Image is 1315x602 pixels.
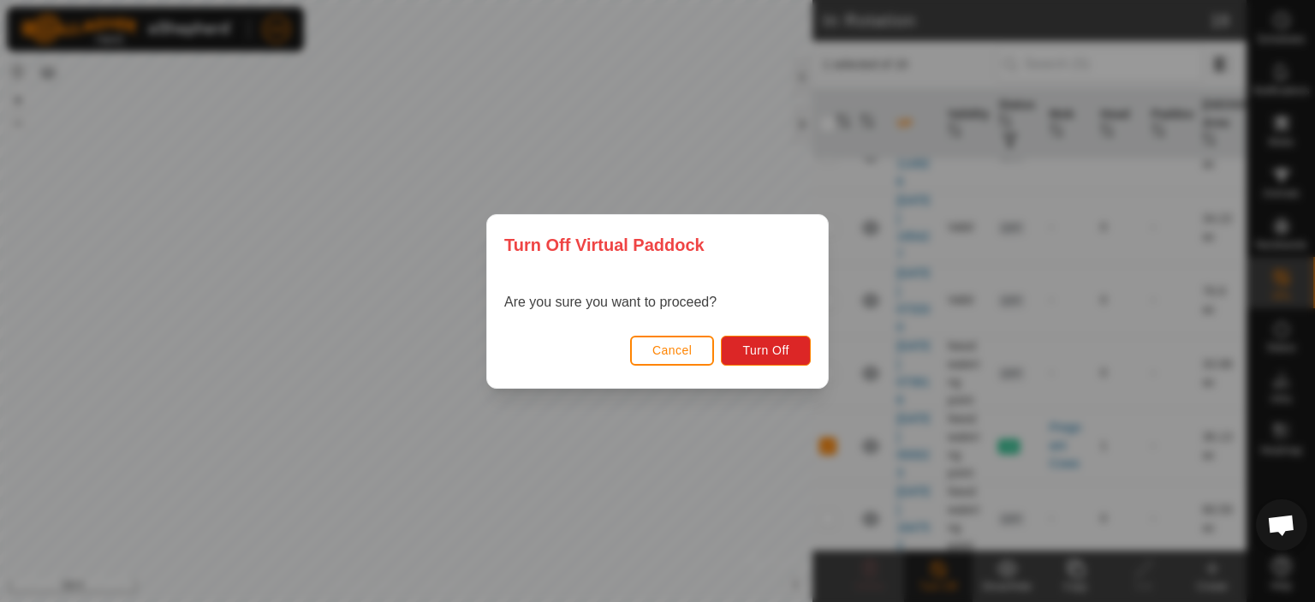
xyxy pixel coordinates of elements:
[504,232,705,258] span: Turn Off Virtual Paddock
[1256,499,1307,551] div: Open chat
[504,292,717,313] p: Are you sure you want to proceed?
[630,335,715,365] button: Cancel
[721,335,811,365] button: Turn Off
[652,343,693,357] span: Cancel
[742,343,789,357] span: Turn Off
